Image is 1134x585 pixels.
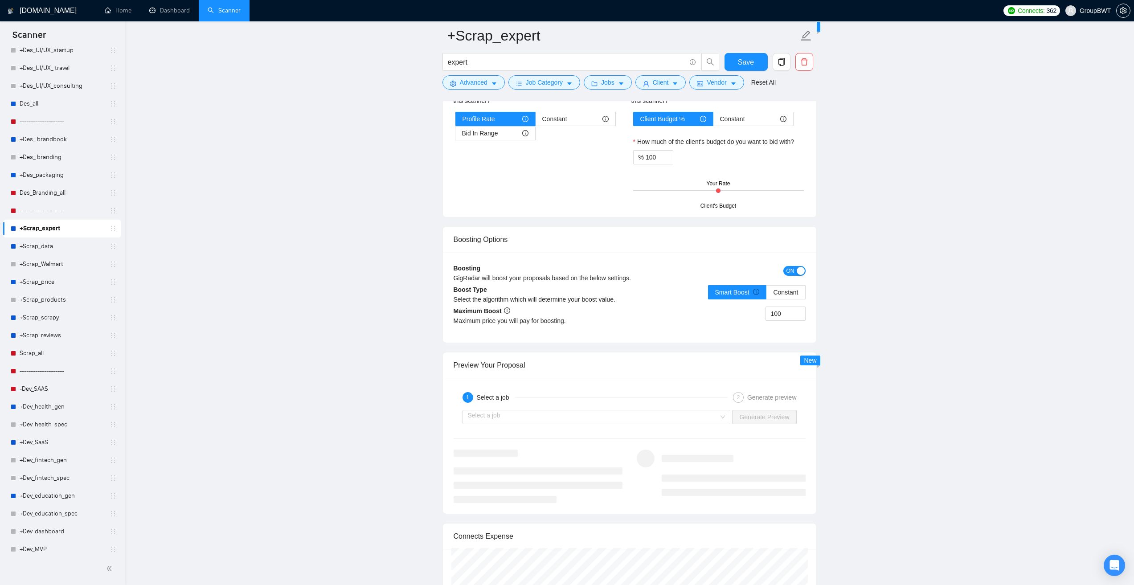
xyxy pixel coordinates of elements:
span: Constant [720,112,745,126]
span: holder [110,332,117,339]
span: holder [110,136,117,143]
span: holder [110,278,117,286]
span: holder [110,510,117,517]
span: setting [450,80,456,87]
div: Preview Your Proposal [454,352,806,378]
button: Save [725,53,768,71]
span: holder [110,118,117,125]
span: caret-down [566,80,573,87]
div: Maximum price you will pay for boosting. [454,316,630,326]
span: holder [110,82,117,90]
a: +Des_UI/UX_consulting [20,77,104,95]
span: edit [800,30,812,41]
a: +Scrap_reviews [20,327,104,344]
span: holder [110,439,117,446]
a: +Dev_dashboard [20,523,104,540]
span: Job Category [526,78,563,87]
a: searchScanner [208,7,241,14]
div: Generate preview [747,392,797,403]
a: Reset All [751,78,776,87]
span: holder [110,261,117,268]
a: +Dev_MVP [20,540,104,558]
div: Select the algorithm which will determine your boost value. [454,295,630,304]
a: -------------------- [20,362,104,380]
span: Profile Rate [463,112,495,126]
b: Boosting [454,265,481,272]
span: holder [110,421,117,428]
span: user [643,80,649,87]
input: Scanner name... [447,25,798,47]
span: user [1068,8,1074,14]
img: upwork-logo.png [1008,7,1015,14]
span: holder [110,154,117,161]
span: Jobs [601,78,614,87]
span: caret-down [730,80,737,87]
span: delete [796,58,813,66]
span: info-circle [504,307,510,314]
button: copy [773,53,790,71]
button: idcardVendorcaret-down [689,75,744,90]
span: caret-down [491,80,497,87]
img: logo [8,4,14,18]
a: -------------------- [20,113,104,131]
span: New [804,23,816,30]
div: Connects Expense [454,524,806,549]
span: holder [110,546,117,553]
span: Advanced [460,78,487,87]
span: info-circle [700,116,706,122]
a: +Dev_education_gen [20,487,104,505]
span: holder [110,189,117,196]
button: Generate Preview [732,410,796,424]
div: Open Intercom Messenger [1104,555,1125,576]
a: setting [1116,7,1130,14]
div: Your Rate [707,180,730,188]
button: userClientcaret-down [635,75,686,90]
span: holder [110,243,117,250]
span: New [804,357,816,364]
button: setting [1116,4,1130,18]
div: Select a job [477,392,515,403]
a: +Scrap_data [20,237,104,255]
span: Smart Boost [715,289,760,296]
span: info-circle [602,116,609,122]
span: holder [110,296,117,303]
span: holder [110,47,117,54]
div: GigRadar will boost your proposals based on the below settings. [454,273,718,283]
a: +Des_UI/UX_startup [20,41,104,59]
span: Save [738,57,754,68]
span: info-circle [522,116,528,122]
span: 1 [466,394,469,401]
span: holder [110,100,117,107]
span: Scanner [5,29,53,47]
a: +Des_ branding [20,148,104,166]
span: Constant [773,289,798,296]
div: Client's Budget [700,202,736,210]
input: Search Freelance Jobs... [448,57,686,68]
a: +Dev_fintech_spec [20,469,104,487]
a: +Dev_education_spec [20,505,104,523]
span: holder [110,65,117,72]
label: How much of the client's budget do you want to bid with? [633,137,794,147]
span: copy [773,58,790,66]
span: info-circle [780,116,786,122]
a: +Scrap_price [20,273,104,291]
span: holder [110,403,117,410]
span: holder [110,385,117,393]
span: holder [110,475,117,482]
a: dashboardDashboard [149,7,190,14]
a: Scrap_all [20,344,104,362]
span: Vendor [707,78,726,87]
a: +Scrap_Walmart [20,255,104,273]
span: info-circle [690,59,696,65]
b: Boost Type [454,286,487,293]
span: holder [110,172,117,179]
span: search [702,58,719,66]
span: 362 [1047,6,1056,16]
button: settingAdvancedcaret-down [442,75,505,90]
a: -------------------- [20,202,104,220]
a: +Des_packaging [20,166,104,184]
button: barsJob Categorycaret-down [508,75,580,90]
span: holder [110,457,117,464]
span: info-circle [753,289,759,295]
